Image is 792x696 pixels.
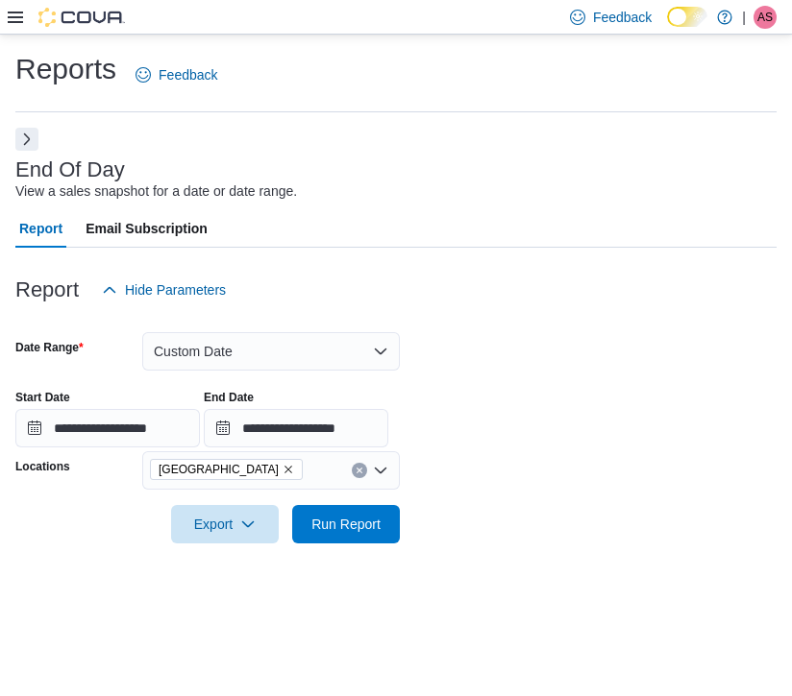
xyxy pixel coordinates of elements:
[171,505,279,543] button: Export
[86,209,208,248] span: Email Subscription
[373,463,388,478] button: Open list of options
[142,332,400,371] button: Custom Date
[19,209,62,248] span: Report
[15,409,200,447] input: Press the down key to open a popover containing a calendar.
[283,464,294,475] button: Remove Wasaga Beach from selection in this group
[757,6,773,29] span: AS
[15,340,84,355] label: Date Range
[15,459,70,474] label: Locations
[15,390,70,405] label: Start Date
[150,459,303,480] span: Wasaga Beach
[204,409,388,447] input: Press the down key to open a popover containing a calendar.
[128,56,225,94] a: Feedback
[15,181,297,202] div: View a sales snapshot for a date or date range.
[742,6,746,29] p: |
[754,6,777,29] div: Amanda Styka
[667,7,707,27] input: Dark Mode
[667,27,668,28] span: Dark Mode
[352,463,367,478] button: Clear input
[15,50,116,88] h1: Reports
[15,158,125,181] h3: End Of Day
[311,515,381,534] span: Run Report
[159,65,217,84] span: Feedback
[159,460,279,479] span: [GEOGRAPHIC_DATA]
[15,128,38,151] button: Next
[38,8,125,27] img: Cova
[94,271,234,309] button: Hide Parameters
[125,280,226,300] span: Hide Parameters
[292,505,400,543] button: Run Report
[204,390,254,405] label: End Date
[15,278,79,301] h3: Report
[593,8,652,27] span: Feedback
[183,505,267,543] span: Export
